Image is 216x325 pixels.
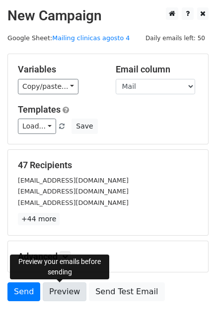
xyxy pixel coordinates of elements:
[166,277,216,325] div: Widget de chat
[142,34,209,42] a: Daily emails left: 50
[10,255,109,279] div: Preview your emails before sending
[43,282,86,301] a: Preview
[72,119,97,134] button: Save
[116,64,199,75] h5: Email column
[18,213,60,225] a: +44 more
[52,34,130,42] a: Mailing clinicas agosto 4
[166,277,216,325] iframe: Chat Widget
[18,119,56,134] a: Load...
[7,282,40,301] a: Send
[89,282,164,301] a: Send Test Email
[18,177,129,184] small: [EMAIL_ADDRESS][DOMAIN_NAME]
[18,199,129,206] small: [EMAIL_ADDRESS][DOMAIN_NAME]
[18,64,101,75] h5: Variables
[18,188,129,195] small: [EMAIL_ADDRESS][DOMAIN_NAME]
[142,33,209,44] span: Daily emails left: 50
[18,160,198,171] h5: 47 Recipients
[7,34,130,42] small: Google Sheet:
[7,7,209,24] h2: New Campaign
[18,79,78,94] a: Copy/paste...
[18,104,61,115] a: Templates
